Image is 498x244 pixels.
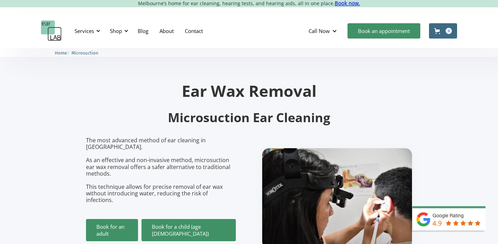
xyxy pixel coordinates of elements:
[446,28,452,34] div: 0
[71,50,98,56] span: Microsuction
[429,23,457,39] a: Open cart
[86,110,412,126] h2: Microsuction Ear Cleaning
[86,83,412,99] h1: Ear Wax Removal
[86,219,138,241] a: Book for an adult
[86,137,236,204] p: The most advanced method of ear cleaning in [GEOGRAPHIC_DATA]. As an effective and non-invasive m...
[70,20,102,41] div: Services
[309,27,330,34] div: Call Now
[55,49,67,56] a: Home
[347,23,420,39] a: Book an appointment
[303,20,344,41] div: Call Now
[75,27,94,34] div: Services
[55,50,67,56] span: Home
[41,20,62,41] a: home
[110,27,122,34] div: Shop
[179,21,208,41] a: Contact
[154,21,179,41] a: About
[71,49,98,56] a: Microsuction
[106,20,130,41] div: Shop
[141,219,236,241] a: Book for a child (age [DEMOGRAPHIC_DATA])
[55,49,71,57] li: 〉
[132,21,154,41] a: Blog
